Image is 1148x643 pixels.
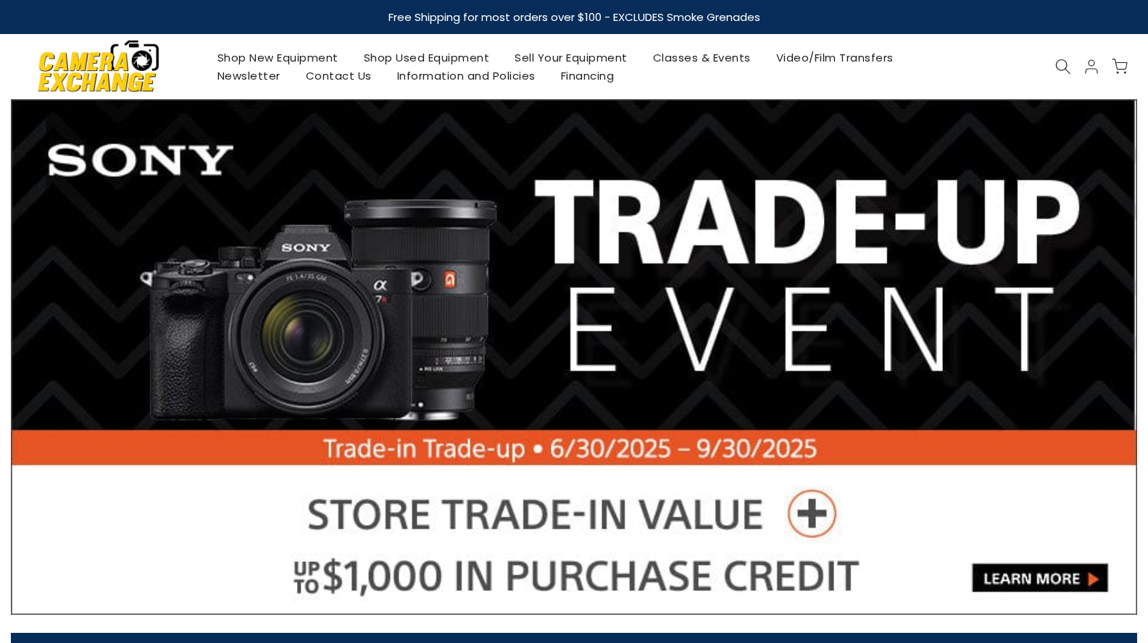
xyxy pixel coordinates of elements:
li: Page dot 5 [593,591,601,599]
a: Shop New Equipment [204,49,351,67]
a: Information and Policies [384,67,548,85]
li: Page dot 2 [547,591,555,599]
a: Classes & Events [640,49,763,67]
strong: Free Shipping for most orders over $100 - EXCLUDES Smoke Grenades [388,9,760,25]
li: Page dot 6 [608,591,616,599]
a: Sell Your Equipment [502,49,641,67]
a: Newsletter [204,67,293,85]
a: Video/Film Transfers [763,49,906,67]
li: Page dot 4 [578,591,586,599]
li: Page dot 1 [532,591,540,599]
a: Financing [548,67,627,85]
a: Contact Us [293,67,384,85]
a: Shop Used Equipment [351,49,502,67]
li: Page dot 3 [562,591,570,599]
